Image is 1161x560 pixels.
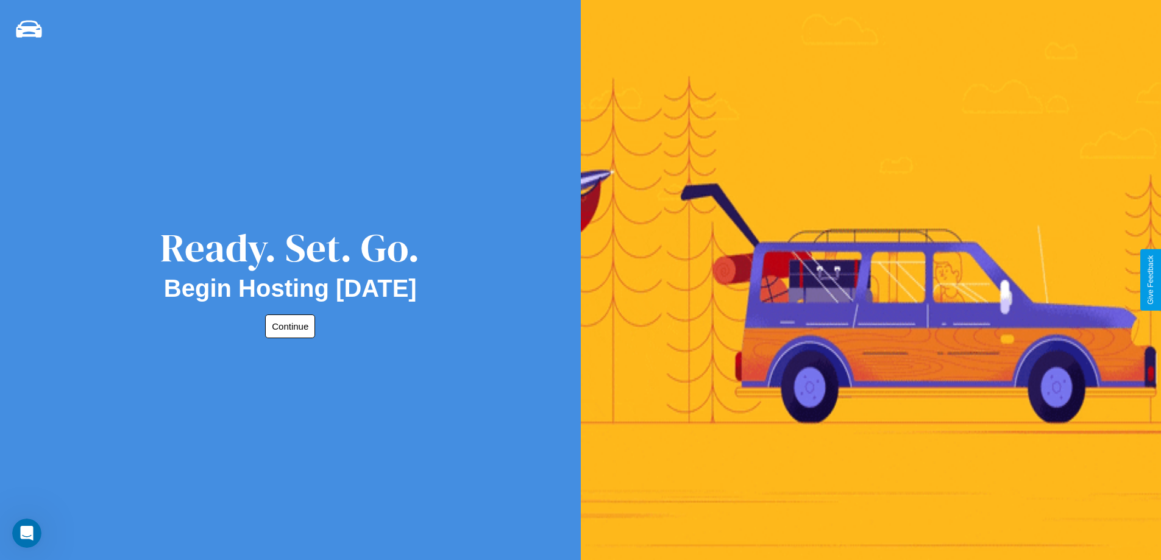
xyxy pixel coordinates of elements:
[160,221,420,275] div: Ready. Set. Go.
[1146,255,1155,305] div: Give Feedback
[265,314,315,338] button: Continue
[164,275,417,302] h2: Begin Hosting [DATE]
[12,519,41,548] iframe: Intercom live chat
